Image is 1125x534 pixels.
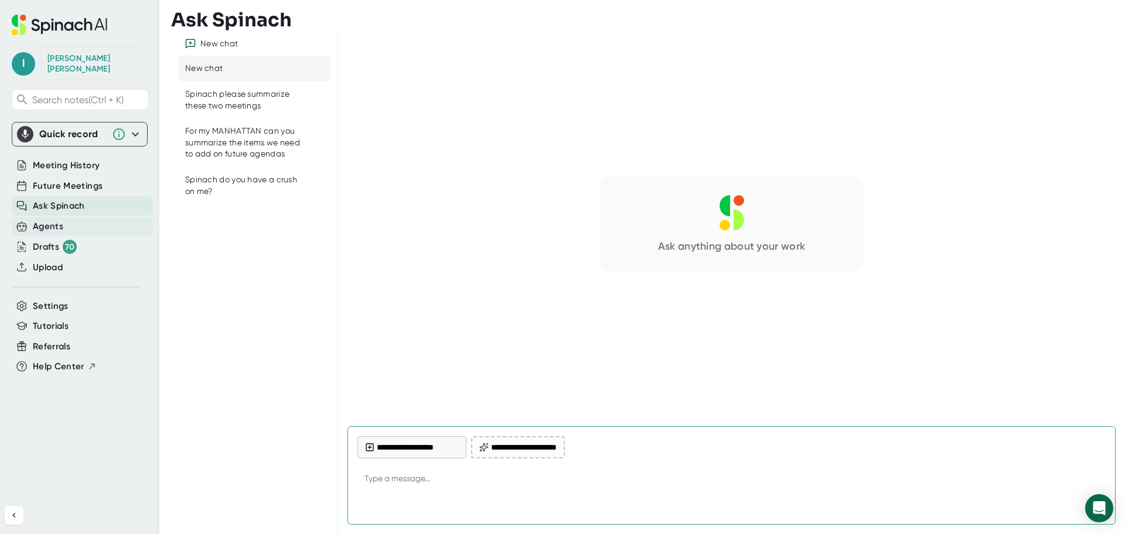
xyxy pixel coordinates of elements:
[32,94,145,106] span: Search notes (Ctrl + K)
[33,340,70,353] button: Referrals
[5,506,23,525] button: Collapse sidebar
[33,240,77,254] div: Drafts
[12,52,35,76] span: l
[1085,494,1113,522] div: Open Intercom Messenger
[17,123,142,146] div: Quick record
[33,300,69,313] button: Settings
[33,179,103,193] button: Future Meetings
[33,159,100,172] button: Meeting History
[33,360,84,373] span: Help Center
[185,63,223,74] div: New chat
[200,39,238,49] div: New chat
[39,128,106,140] div: Quick record
[658,240,805,253] div: Ask anything about your work
[185,89,306,111] div: Spinach please summarize these two meetings
[33,240,77,254] button: Drafts 70
[33,220,63,233] button: Agents
[1085,494,1106,515] div: Send message
[185,125,306,160] div: For my MANHATTAN can you summarize the items we need to add on future agendas
[47,53,135,74] div: Leslie Hogan
[33,199,85,213] button: Ask Spinach
[33,360,97,373] button: Help Center
[63,240,77,254] div: 70
[33,261,63,274] button: Upload
[171,9,292,31] h3: Ask Spinach
[33,319,69,333] button: Tutorials
[185,174,306,197] div: Spinach do you have a crush on me?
